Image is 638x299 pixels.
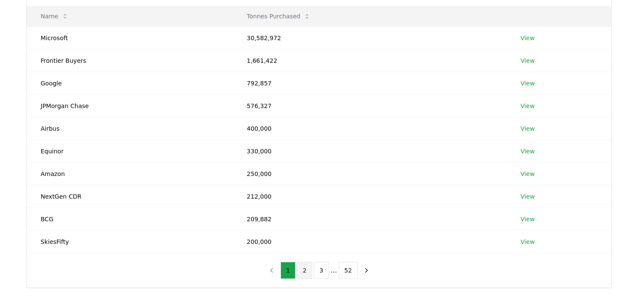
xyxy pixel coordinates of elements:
[297,262,312,279] button: 2
[281,262,295,279] button: 1
[27,117,233,140] td: Airbus
[233,49,507,72] td: 1,661,422
[520,124,535,133] a: View
[27,94,233,117] td: JPMorgan Chase
[27,72,233,94] td: Google
[233,185,507,208] td: 212,000
[520,56,535,65] a: View
[27,208,233,230] td: BCG
[520,237,535,246] a: View
[520,192,535,201] a: View
[27,49,233,72] td: Frontier Buyers
[27,140,233,162] td: Equinor
[233,26,507,49] td: 30,582,972
[240,8,317,25] button: Tonnes Purchased
[27,162,233,185] td: Amazon
[339,262,357,279] button: 52
[233,72,507,94] td: 792,857
[520,34,535,42] a: View
[233,117,507,140] td: 400,000
[314,262,329,279] button: 3
[27,185,233,208] td: NextGen CDR
[27,230,233,253] td: SkiesFifty
[233,162,507,185] td: 250,000
[233,94,507,117] td: 576,327
[27,26,233,49] td: Microsoft
[331,265,337,276] li: ...
[520,215,535,223] a: View
[233,208,507,230] td: 209,882
[34,8,75,25] button: Name
[233,140,507,162] td: 330,000
[359,262,374,279] button: next page
[520,147,535,155] a: View
[520,102,535,110] a: View
[520,170,535,178] a: View
[233,230,507,253] td: 200,000
[520,79,535,88] a: View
